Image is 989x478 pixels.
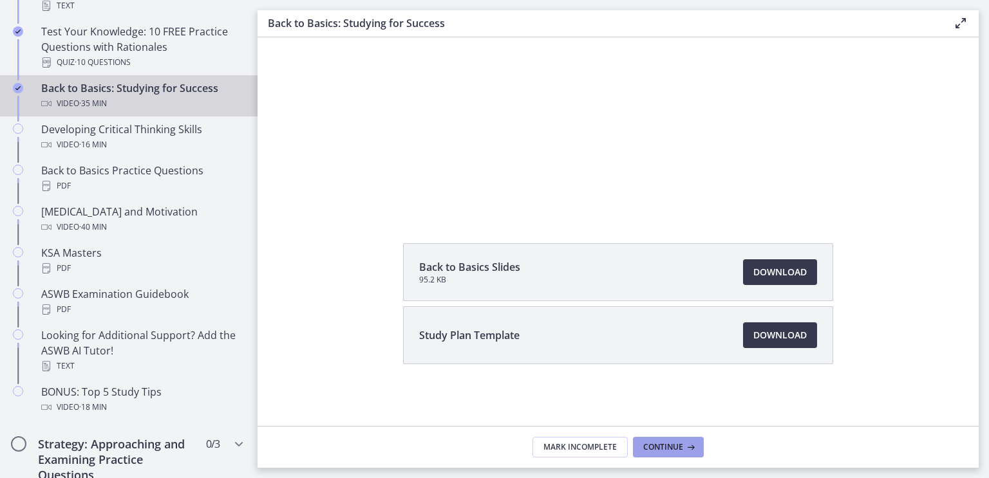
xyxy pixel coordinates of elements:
[41,302,242,317] div: PDF
[41,219,242,235] div: Video
[79,137,107,152] span: · 16 min
[543,442,617,452] span: Mark Incomplete
[743,322,817,348] a: Download
[753,327,807,343] span: Download
[41,80,242,111] div: Back to Basics: Studying for Success
[41,96,242,111] div: Video
[79,400,107,415] span: · 18 min
[753,264,807,280] span: Download
[206,436,220,452] span: 0 / 3
[419,327,520,343] span: Study Plan Template
[41,327,242,374] div: Looking for Additional Support? Add the ASWB AI Tutor!
[268,15,932,31] h3: Back to Basics: Studying for Success
[41,384,242,415] div: BONUS: Top 5 Study Tips
[75,55,131,70] span: · 10 Questions
[41,400,242,415] div: Video
[643,442,683,452] span: Continue
[41,204,242,235] div: [MEDICAL_DATA] and Motivation
[13,26,23,37] i: Completed
[41,245,242,276] div: KSA Masters
[41,137,242,152] div: Video
[41,122,242,152] div: Developing Critical Thinking Skills
[41,286,242,317] div: ASWB Examination Guidebook
[532,437,628,457] button: Mark Incomplete
[633,437,704,457] button: Continue
[41,178,242,194] div: PDF
[41,358,242,374] div: Text
[41,24,242,70] div: Test Your Knowledge: 10 FREE Practice Questions with Rationales
[41,261,242,276] div: PDF
[41,163,242,194] div: Back to Basics Practice Questions
[41,55,242,70] div: Quiz
[79,219,107,235] span: · 40 min
[13,83,23,93] i: Completed
[743,259,817,285] a: Download
[79,96,107,111] span: · 35 min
